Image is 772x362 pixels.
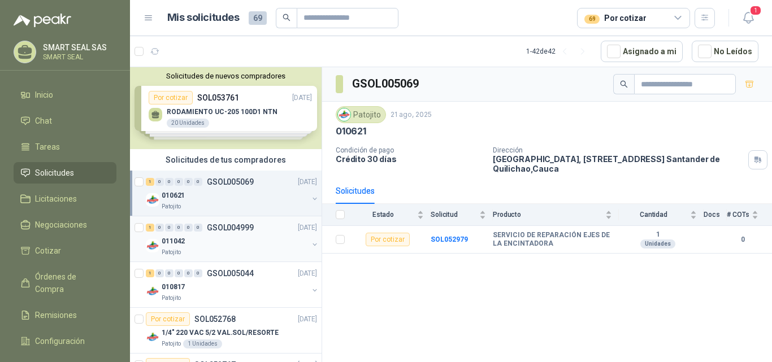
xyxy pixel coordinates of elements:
div: 0 [175,269,183,277]
th: Producto [493,204,619,226]
b: 0 [727,234,758,245]
span: Configuración [35,335,85,347]
div: Solicitudes de nuevos compradoresPor cotizarSOL053761[DATE] RODAMIENTO UC-205 100D1 NTN20 Unidade... [130,67,322,149]
div: 0 [194,224,202,232]
div: 0 [165,178,174,186]
img: Company Logo [146,239,159,252]
a: Cotizar [14,240,116,261]
div: Por cotizar [146,312,190,326]
h3: GSOL005069 [352,75,420,93]
p: 1/4" 220 VAC 5/2 VAL.SOL/RESORTE [162,328,279,338]
b: 1 [619,230,697,239]
b: SERVICIO DE REPARACIÓN EJES DE LA ENCINTADORA [493,231,612,248]
button: No Leídos [692,41,758,62]
a: Órdenes de Compra [14,266,116,300]
img: Logo peakr [14,14,71,27]
p: SMART SEAL [43,54,114,60]
p: Crédito 30 días [336,154,484,164]
div: 0 [194,178,202,186]
button: Solicitudes de nuevos compradores [135,72,317,80]
p: 010817 [162,282,185,293]
img: Company Logo [146,285,159,298]
a: Licitaciones [14,188,116,210]
p: [GEOGRAPHIC_DATA], [STREET_ADDRESS] Santander de Quilichao , Cauca [493,154,744,173]
span: 1 [749,5,762,16]
th: Estado [352,204,431,226]
p: GSOL005044 [207,269,254,277]
p: 010621 [336,125,366,137]
div: 0 [155,224,164,232]
p: GSOL004999 [207,224,254,232]
div: Solicitudes de tus compradores [130,149,322,171]
div: 1 [146,178,154,186]
p: Patojito [162,294,181,303]
th: Solicitud [431,204,493,226]
span: Licitaciones [35,193,77,205]
p: Condición de pago [336,146,484,154]
span: Solicitudes [35,167,74,179]
div: Unidades [640,239,675,248]
a: Solicitudes [14,162,116,184]
span: Inicio [35,89,53,101]
a: Chat [14,110,116,132]
span: 69 [249,11,267,25]
div: 1 [146,269,154,277]
div: 0 [165,224,174,232]
a: 1 0 0 0 0 0 GSOL004999[DATE] Company Logo011042Patojito [146,221,319,257]
span: # COTs [727,211,749,219]
span: Tareas [35,141,60,153]
span: Remisiones [35,309,77,321]
div: 0 [184,178,193,186]
div: 0 [184,269,193,277]
span: Cantidad [619,211,688,219]
span: search [620,80,628,88]
button: 1 [738,8,758,28]
div: 69 [584,15,600,24]
div: 0 [175,178,183,186]
a: Negociaciones [14,214,116,235]
th: # COTs [727,204,772,226]
span: Producto [493,211,603,219]
a: Configuración [14,330,116,352]
div: 1 Unidades [183,339,222,348]
p: 010621 [162,190,185,201]
div: Por cotizar [584,12,646,24]
span: Chat [35,115,52,127]
p: [DATE] [298,314,317,325]
div: 0 [155,269,164,277]
div: 1 - 42 de 42 [526,42,592,60]
span: Cotizar [35,245,61,257]
a: Tareas [14,136,116,158]
a: Remisiones [14,304,116,326]
img: Company Logo [146,330,159,344]
span: Órdenes de Compra [35,271,106,295]
div: 0 [184,224,193,232]
p: SOL052768 [194,315,236,323]
p: 011042 [162,236,185,247]
div: 1 [146,224,154,232]
div: 0 [194,269,202,277]
a: 1 0 0 0 0 0 GSOL005044[DATE] Company Logo010817Patojito [146,267,319,303]
button: Asignado a mi [601,41,683,62]
div: 0 [155,178,164,186]
th: Cantidad [619,204,704,226]
p: Patojito [162,339,181,348]
a: SOL052979 [431,235,468,243]
p: [DATE] [298,268,317,279]
h1: Mis solicitudes [167,10,240,26]
p: SMART SEAL SAS [43,43,114,51]
p: Patojito [162,248,181,257]
p: [DATE] [298,177,317,187]
div: 0 [165,269,174,277]
div: Por cotizar [366,233,410,246]
a: 1 0 0 0 0 0 GSOL005069[DATE] Company Logo010621Patojito [146,175,319,211]
span: Estado [352,211,415,219]
span: Solicitud [431,211,477,219]
span: Negociaciones [35,219,87,231]
img: Company Logo [338,108,350,121]
div: Solicitudes [336,185,375,197]
div: 0 [175,224,183,232]
a: Por cotizarSOL052768[DATE] Company Logo1/4" 220 VAC 5/2 VAL.SOL/RESORTEPatojito1 Unidades [130,308,322,354]
div: Patojito [336,106,386,123]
